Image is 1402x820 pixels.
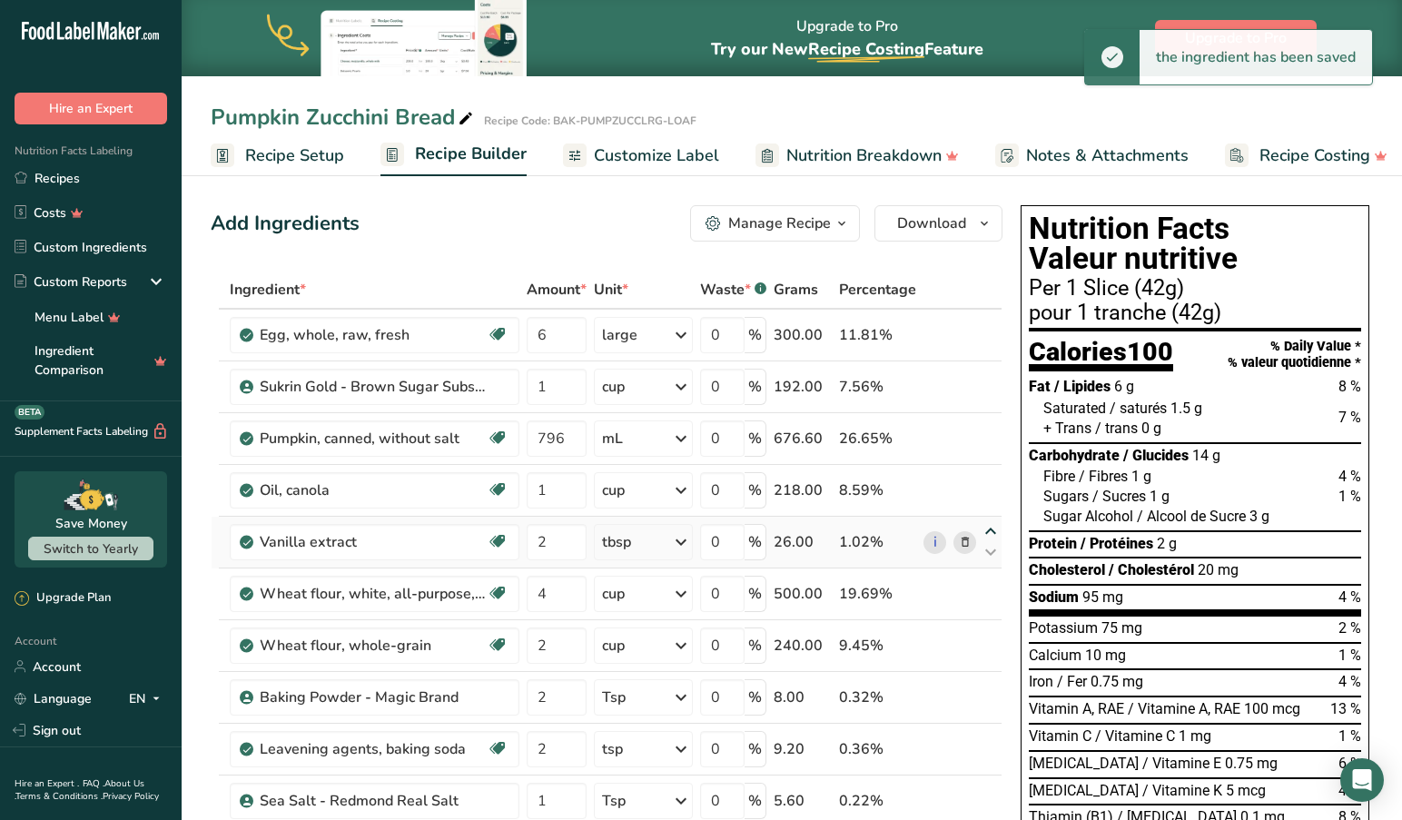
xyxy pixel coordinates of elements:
[1338,727,1361,745] span: 1 %
[897,212,966,234] span: Download
[15,683,92,715] a: Language
[1029,278,1361,300] div: Per 1 Slice (42g)
[1198,561,1239,578] span: 20 mg
[1029,588,1079,606] span: Sodium
[774,279,818,301] span: Grams
[1095,727,1175,745] span: / Vitamine C
[839,428,916,450] div: 26.65%
[1079,468,1128,485] span: / Fibres
[1131,468,1151,485] span: 1 g
[602,790,626,812] div: Tsp
[28,537,153,560] button: Switch to Yearly
[260,376,487,398] div: Sukrin Gold - Brown Sugar Substitute
[874,205,1002,242] button: Download
[711,38,983,60] span: Try our New Feature
[1029,755,1139,772] span: [MEDICAL_DATA]
[786,143,942,168] span: Nutrition Breakdown
[1029,339,1173,372] div: Calories
[755,135,959,176] a: Nutrition Breakdown
[1228,339,1361,370] div: % Daily Value * % valeur quotidienne *
[1179,727,1211,745] span: 1 mg
[839,738,916,760] div: 0.36%
[602,324,637,346] div: large
[1092,488,1146,505] span: / Sucres
[602,687,626,708] div: Tsp
[1029,782,1139,799] span: [MEDICAL_DATA]
[839,790,916,812] div: 0.22%
[1029,647,1081,664] span: Calcium
[774,428,832,450] div: 676.60
[1127,336,1173,367] span: 100
[1109,561,1194,578] span: / Cholestérol
[602,376,625,398] div: cup
[484,113,696,129] div: Recipe Code: BAK-PUMPZUCCLRG-LOAF
[1142,755,1221,772] span: / Vitamine E
[602,428,623,450] div: mL
[1043,508,1133,525] span: Sugar Alcohol
[1029,213,1361,274] h1: Nutrition Facts Valeur nutritive
[83,777,104,790] a: FAQ .
[260,428,487,450] div: Pumpkin, canned, without salt
[1338,409,1361,426] span: 7 %
[260,738,487,760] div: Leavening agents, baking soda
[1259,143,1370,168] span: Recipe Costing
[15,589,111,608] div: Upgrade Plan
[1101,619,1142,637] span: 75 mg
[1029,535,1077,552] span: Protein
[527,279,587,301] span: Amount
[995,135,1189,176] a: Notes & Attachments
[260,531,487,553] div: Vanilla extract
[1192,447,1220,464] span: 14 g
[1226,782,1266,799] span: 5 mcg
[1082,588,1123,606] span: 95 mg
[1029,619,1098,637] span: Potassium
[774,376,832,398] div: 192.00
[1026,143,1189,168] span: Notes & Attachments
[602,583,625,605] div: cup
[55,514,127,533] div: Save Money
[1330,700,1361,717] span: 13 %
[1029,378,1051,395] span: Fat
[774,324,832,346] div: 300.00
[1338,755,1361,772] span: 6 %
[839,687,916,708] div: 0.32%
[260,479,487,501] div: Oil, canola
[1091,673,1143,690] span: 0.75 mg
[839,531,916,553] div: 1.02%
[230,279,306,301] span: Ingredient
[15,777,79,790] a: Hire an Expert .
[1338,647,1361,664] span: 1 %
[563,135,719,176] a: Customize Label
[1244,700,1300,717] span: 100 mcg
[260,583,487,605] div: Wheat flour, white, all-purpose, enriched, unbleached
[1029,447,1120,464] span: Carbohydrate
[700,279,766,301] div: Waste
[129,687,167,709] div: EN
[774,738,832,760] div: 9.20
[1338,782,1361,799] span: 4 %
[245,143,344,168] span: Recipe Setup
[1185,27,1287,49] span: Upgrade to Pro
[15,790,103,803] a: Terms & Conditions .
[1043,420,1091,437] span: + Trans
[1054,378,1111,395] span: / Lipides
[690,205,860,242] button: Manage Recipe
[1110,400,1167,417] span: / saturés
[1043,488,1089,505] span: Sugars
[1043,468,1075,485] span: Fibre
[774,790,832,812] div: 5.60
[1340,758,1384,802] div: Open Intercom Messenger
[1225,755,1278,772] span: 0.75 mg
[839,635,916,657] div: 9.45%
[839,279,916,301] span: Percentage
[1338,619,1361,637] span: 2 %
[1123,447,1189,464] span: / Glucides
[774,687,832,708] div: 8.00
[1225,135,1387,176] a: Recipe Costing
[1137,508,1246,525] span: / Alcool de Sucre
[1057,673,1087,690] span: / Fer
[1029,727,1091,745] span: Vitamin C
[1157,535,1177,552] span: 2 g
[1029,673,1053,690] span: Iron
[774,583,832,605] div: 500.00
